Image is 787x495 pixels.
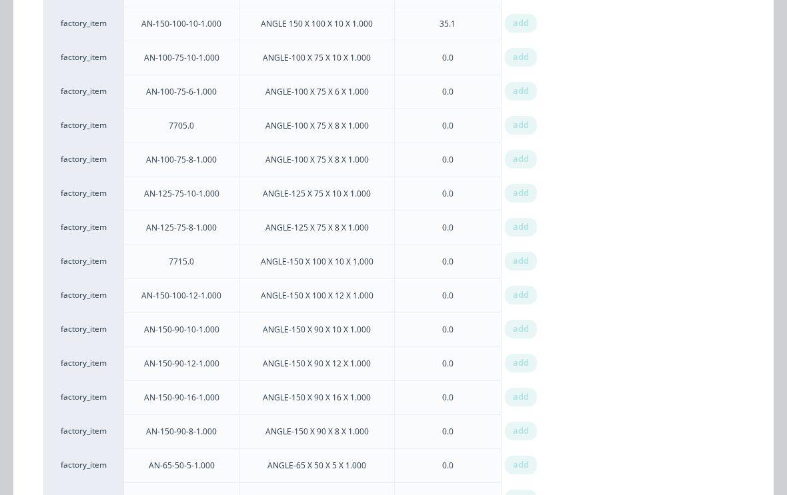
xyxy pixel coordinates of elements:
[144,52,219,64] div: AN-100-75-10-1.000
[144,358,219,370] div: AN-150-90-12-1.000
[505,388,537,406] div: add
[265,120,369,132] div: ANGLE-100 X 75 X 8 X 1.000
[146,222,217,234] div: AN-125-75-8-1.000
[513,356,529,370] span: add
[43,414,123,448] div: factory_item
[43,312,123,346] div: factory_item
[265,222,369,234] div: ANGLE-125 X 75 X 8 X 1.000
[144,392,219,404] div: AN-150-90-16-1.000
[505,456,537,474] div: add
[442,222,454,234] div: 0.0
[440,18,456,30] div: 35.1
[43,278,123,312] div: factory_item
[505,422,537,440] div: add
[141,290,221,302] div: AN-150-100-12-1.000
[505,354,537,372] div: add
[505,116,537,135] div: add
[43,346,123,380] div: factory_item
[146,426,217,438] div: AN-150-90-8-1.000
[513,153,529,166] span: add
[505,82,537,101] div: add
[149,460,215,472] div: AN-65-50-5-1.000
[505,286,537,304] div: add
[261,256,373,268] div: ANGLE-150 X 100 X 10 X 1.000
[43,7,123,41] div: factory_item
[43,75,123,109] div: factory_item
[265,426,369,438] div: ANGLE-150 X 90 X 8 X 1.000
[263,188,371,200] div: ANGLE-125 X 75 X 10 X 1.000
[43,177,123,211] div: factory_item
[442,426,454,438] div: 0.0
[505,218,537,237] div: add
[263,52,371,64] div: ANGLE-100 X 75 X 10 X 1.000
[513,85,529,98] span: add
[169,120,194,132] div: 7705.0
[261,18,373,30] div: ANGLE 150 X 100 X 10 X 1.000
[513,458,529,472] span: add
[43,380,123,414] div: factory_item
[442,324,454,336] div: 0.0
[265,154,369,166] div: ANGLE-100 X 75 X 8 X 1.000
[442,188,454,200] div: 0.0
[513,390,529,404] span: add
[513,187,529,200] span: add
[442,120,454,132] div: 0.0
[43,41,123,75] div: factory_item
[141,18,221,30] div: AN-150-100-10-1.000
[513,17,529,30] span: add
[505,252,537,270] div: add
[505,184,537,203] div: add
[146,86,217,98] div: AN-100-75-6-1.000
[146,154,217,166] div: AN-100-75-8-1.000
[442,460,454,472] div: 0.0
[267,460,366,472] div: ANGLE-65 X 50 X 5 X 1.000
[513,322,529,336] span: add
[442,392,454,404] div: 0.0
[43,143,123,177] div: factory_item
[442,86,454,98] div: 0.0
[442,358,454,370] div: 0.0
[261,290,373,302] div: ANGLE-150 X 100 X 12 X 1.000
[43,109,123,143] div: factory_item
[43,211,123,245] div: factory_item
[263,358,371,370] div: ANGLE-150 X 90 X 12 X 1.000
[442,52,454,64] div: 0.0
[513,424,529,438] span: add
[265,86,369,98] div: ANGLE-100 X 75 X 6 X 1.000
[263,392,371,404] div: ANGLE-150 X 90 X 16 X 1.000
[505,320,537,338] div: add
[43,448,123,482] div: factory_item
[505,14,537,33] div: add
[442,256,454,268] div: 0.0
[513,119,529,132] span: add
[513,51,529,64] span: add
[442,290,454,302] div: 0.0
[263,324,371,336] div: ANGLE-150 X 90 X 10 X 1.000
[505,150,537,169] div: add
[144,188,219,200] div: AN-125-75-10-1.000
[169,256,194,268] div: 7715.0
[513,288,529,302] span: add
[513,254,529,268] span: add
[442,154,454,166] div: 0.0
[43,245,123,278] div: factory_item
[144,324,219,336] div: AN-150-90-10-1.000
[513,221,529,234] span: add
[505,48,537,67] div: add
